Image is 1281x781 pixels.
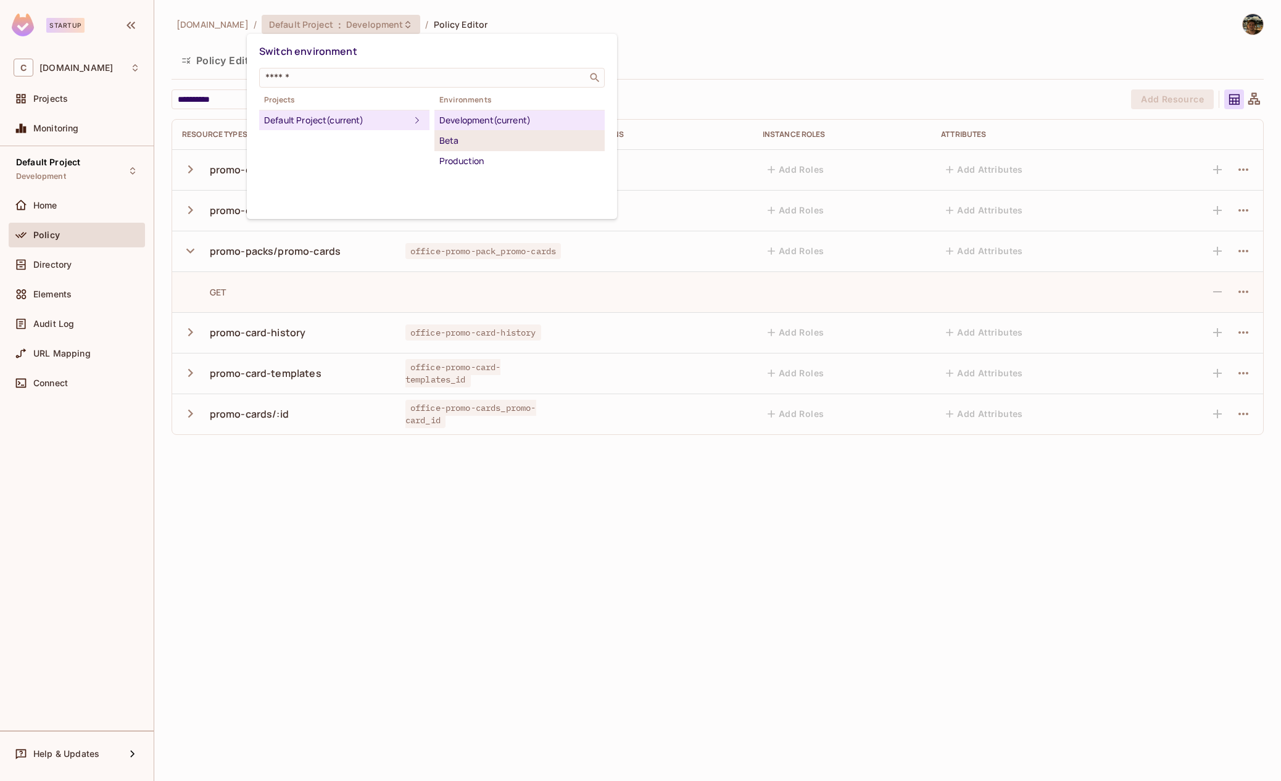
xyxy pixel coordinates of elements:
[264,113,410,128] div: Default Project (current)
[434,95,605,105] span: Environments
[439,133,600,148] div: Beta
[439,113,600,128] div: Development (current)
[259,44,357,58] span: Switch environment
[439,154,600,168] div: Production
[259,95,429,105] span: Projects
